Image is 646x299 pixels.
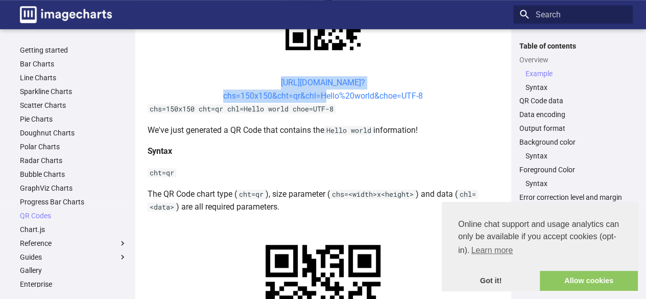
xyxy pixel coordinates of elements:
h4: Syntax [148,145,499,158]
a: Scatter Charts [20,101,127,110]
nav: Table of contents [513,41,633,202]
a: Bar Charts [20,59,127,68]
a: Bubble Charts [20,170,127,179]
a: Progress Bar Charts [20,197,127,206]
a: Syntax [525,179,627,188]
code: Hello world [324,126,373,135]
a: Image-Charts documentation [16,2,116,27]
a: QR Codes [20,211,127,220]
p: We've just generated a QR Code that contains the information! [148,124,499,137]
a: Radar Charts [20,156,127,165]
p: The QR Code chart type ( ), size parameter ( ) and data ( ) are all required parameters. [148,188,499,214]
a: Overview [519,55,627,64]
code: cht=qr [148,168,176,177]
a: GraphViz Charts [20,183,127,193]
img: logo [20,6,112,23]
a: Output format [519,124,627,133]
a: Doughnut Charts [20,128,127,137]
a: Data encoding [519,110,627,119]
a: Syntax [525,151,627,160]
a: Getting started [20,45,127,55]
code: chs=<width>x<height> [330,190,416,199]
label: Reference [20,239,127,248]
nav: Background color [519,151,627,160]
a: Line Charts [20,73,127,82]
label: Table of contents [513,41,633,51]
a: Example [525,69,627,78]
a: learn more about cookies [469,243,514,258]
a: dismiss cookie message [442,271,540,291]
a: Pie Charts [20,114,127,124]
a: Chart.js [20,225,127,234]
a: Foreground Color [519,165,627,174]
a: Gallery [20,266,127,275]
div: cookieconsent [442,202,638,291]
a: Sparkline Charts [20,87,127,96]
a: Polar Charts [20,142,127,151]
span: Online chat support and usage analytics can only be available if you accept cookies (opt-in). [458,218,621,258]
a: Enterprise [20,280,127,289]
a: QR Code data [519,96,627,105]
nav: Overview [519,69,627,92]
a: allow cookies [540,271,638,291]
code: cht=qr [237,190,266,199]
nav: Foreground Color [519,179,627,188]
label: Guides [20,252,127,262]
a: [URL][DOMAIN_NAME]?chs=150x150&cht=qr&chl=Hello%20world&choe=UTF-8 [223,78,423,101]
a: Syntax [525,83,627,92]
a: Background color [519,137,627,147]
a: Error correction level and margin [519,193,627,202]
code: chs=150x150 cht=qr chl=Hello world choe=UTF-8 [148,104,336,113]
input: Search [513,5,633,24]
